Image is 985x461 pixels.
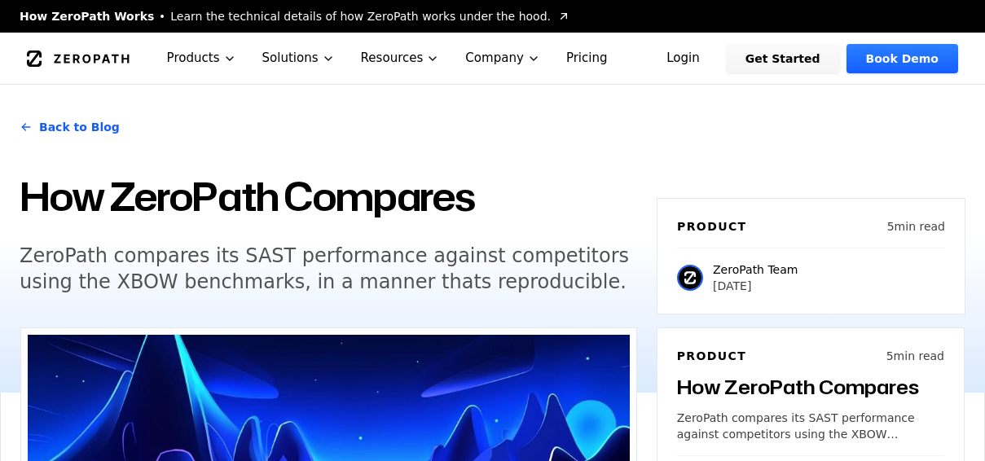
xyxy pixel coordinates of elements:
[452,33,553,84] button: Company
[886,348,944,364] p: 5 min read
[249,33,348,84] button: Solutions
[677,410,944,442] p: ZeroPath compares its SAST performance against competitors using the XBOW benchmarks, in a manner...
[677,218,747,235] h6: Product
[348,33,453,84] button: Resources
[677,265,703,291] img: ZeroPath Team
[20,243,637,295] h5: ZeroPath compares its SAST performance against competitors using the XBOW benchmarks, in a manner...
[553,33,621,84] a: Pricing
[20,104,120,150] a: Back to Blog
[647,44,719,73] a: Login
[713,261,798,278] p: ZeroPath Team
[713,278,798,294] p: [DATE]
[677,348,747,364] h6: Product
[887,218,945,235] p: 5 min read
[20,8,154,24] span: How ZeroPath Works
[726,44,840,73] a: Get Started
[154,33,249,84] button: Products
[170,8,551,24] span: Learn the technical details of how ZeroPath works under the hood.
[20,169,637,223] h1: How ZeroPath Compares
[677,374,944,400] h3: How ZeroPath Compares
[846,44,958,73] a: Book Demo
[20,8,570,24] a: How ZeroPath WorksLearn the technical details of how ZeroPath works under the hood.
